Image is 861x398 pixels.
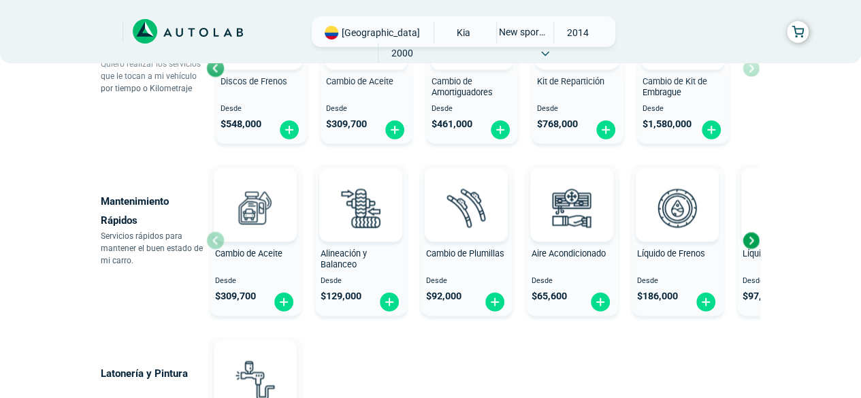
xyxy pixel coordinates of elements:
button: Cambio de Plumillas Desde $92,000 [421,165,513,316]
span: $ 309,700 [215,291,256,302]
span: Desde [432,105,513,114]
span: Desde [532,277,613,286]
p: Latonería y Pintura [101,364,206,383]
span: KIA [440,22,488,43]
p: Quiero realizar los servicios que le tocan a mi vehículo por tiempo o Kilometraje [101,58,206,95]
p: Servicios rápidos para mantener el buen estado de mi carro. [101,230,206,267]
img: AD0BCuuxAAAAAElFTkSuQmCC [657,171,698,212]
img: AD0BCuuxAAAAAElFTkSuQmCC [446,171,487,212]
img: fi_plus-circle2.svg [589,291,611,312]
img: fi_plus-circle2.svg [700,119,722,140]
img: AD0BCuuxAAAAAElFTkSuQmCC [340,171,381,212]
span: NEW SPORTAGE [497,22,545,42]
span: $ 186,000 [637,291,678,302]
span: $ 129,000 [321,291,361,302]
span: [GEOGRAPHIC_DATA] [342,26,420,39]
span: 2014 [554,22,602,43]
span: Desde [215,277,296,286]
span: $ 65,600 [532,291,567,302]
span: Alineación y Balanceo [321,248,367,270]
span: Líquido Refrigerante [743,248,819,259]
img: fi_plus-circle2.svg [695,291,717,312]
span: Aire Acondicionado [532,248,606,259]
span: Desde [326,105,407,114]
span: Líquido de Frenos [637,248,705,259]
span: Cambio de Kit de Embrague [643,76,707,98]
span: Cambio de Plumillas [426,248,504,259]
span: $ 768,000 [537,118,578,130]
span: Kit de Repartición [537,76,604,86]
img: plumillas-v3.svg [436,178,496,237]
img: aire_acondicionado-v3.svg [542,178,602,237]
span: $ 97,300 [743,291,778,302]
img: liquido_frenos-v3.svg [647,178,707,237]
img: Flag of COLOMBIA [325,26,338,39]
span: $ 461,000 [432,118,472,130]
div: Previous slide [205,58,225,78]
span: $ 92,000 [426,291,461,302]
p: Mantenimiento Rápidos [101,192,206,230]
button: Líquido Refrigerante Desde $97,300 [737,165,829,316]
span: Desde [637,277,718,286]
span: $ 309,700 [326,118,367,130]
img: fi_plus-circle2.svg [484,291,506,312]
img: fi_plus-circle2.svg [273,291,295,312]
button: Líquido de Frenos Desde $186,000 [632,165,724,316]
img: AD0BCuuxAAAAAElFTkSuQmCC [551,171,592,212]
span: Desde [321,277,402,286]
div: Next slide [741,230,761,250]
img: fi_plus-circle2.svg [278,119,300,140]
span: Desde [426,277,507,286]
span: Discos de Frenos [221,76,287,86]
img: alineacion_y_balanceo-v3.svg [331,178,391,237]
span: Desde [537,105,618,114]
span: $ 1,580,000 [643,118,692,130]
img: fi_plus-circle2.svg [378,291,400,312]
span: Desde [221,105,302,114]
img: AD0BCuuxAAAAAElFTkSuQmCC [235,343,276,384]
button: Aire Acondicionado Desde $65,600 [526,165,618,316]
span: Cambio de Amortiguadores [432,76,493,98]
span: Cambio de Aceite [326,76,393,86]
span: $ 548,000 [221,118,261,130]
img: AD0BCuuxAAAAAElFTkSuQmCC [235,171,276,212]
span: Desde [743,277,824,286]
span: 2000 [378,43,427,63]
button: Alineación y Balanceo Desde $129,000 [315,165,407,316]
span: Cambio de Aceite [215,248,282,259]
img: fi_plus-circle2.svg [595,119,617,140]
span: Desde [643,105,724,114]
img: fi_plus-circle2.svg [489,119,511,140]
button: Cambio de Aceite Desde $309,700 [210,165,302,316]
img: fi_plus-circle2.svg [384,119,406,140]
img: cambio_de_aceite-v3.svg [225,178,285,237]
img: liquido_refrigerante-v3.svg [753,178,813,237]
